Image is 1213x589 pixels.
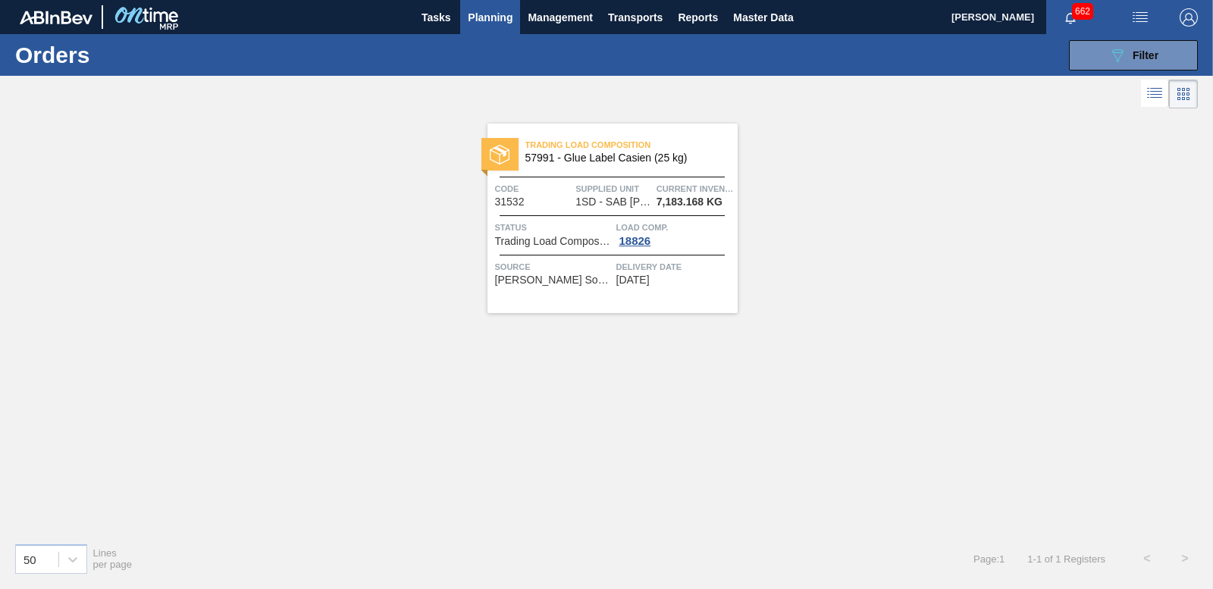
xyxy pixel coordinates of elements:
button: < [1128,540,1166,578]
span: Master Data [733,8,793,27]
h1: Orders [15,46,235,64]
button: > [1166,540,1204,578]
span: Transports [608,8,663,27]
div: Card Vision [1169,80,1198,108]
img: Logout [1180,8,1198,27]
div: List Vision [1141,80,1169,108]
span: Trading Load Composition [495,236,613,247]
span: 1SD - SAB Rosslyn Brewery [575,196,651,208]
span: Supplied Unit [575,181,653,196]
img: TNhmsLtSVTkK8tSr43FrP2fwEKptu5GPRR3wAAAABJRU5ErkJggg== [20,11,92,24]
span: Henkel South Africa Pty Ltd [495,274,613,286]
span: Tasks [419,8,453,27]
span: Planning [468,8,512,27]
img: status [490,145,509,164]
span: 57991 - Glue Label Casien (25 kg) [525,152,726,164]
span: 09/10/2025 [616,274,650,286]
a: Load Comp.18826 [616,220,734,247]
span: Current inventory [657,181,734,196]
button: Notifications [1046,7,1095,28]
span: 31532 [495,196,525,208]
div: 50 [24,553,36,566]
span: Load Comp. [616,220,734,235]
span: Delivery Date [616,259,734,274]
a: statusTrading Load Composition57991 - Glue Label Casien (25 kg)Code31532Supplied Unit1SD - SAB [P... [476,124,738,313]
span: Trading Load Composition [525,137,738,152]
span: Filter [1133,49,1158,61]
span: 1 - 1 of 1 Registers [1027,553,1105,565]
span: Code [495,181,572,196]
span: Page : 1 [973,553,1005,565]
span: Reports [678,8,718,27]
span: Source [495,259,613,274]
button: Filter [1069,40,1198,70]
span: Lines per page [93,547,133,570]
span: Management [528,8,593,27]
img: userActions [1131,8,1149,27]
span: Status [495,220,613,235]
div: 18826 [616,235,654,247]
span: 7,183.168 KG [657,196,722,208]
span: 662 [1072,3,1093,20]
